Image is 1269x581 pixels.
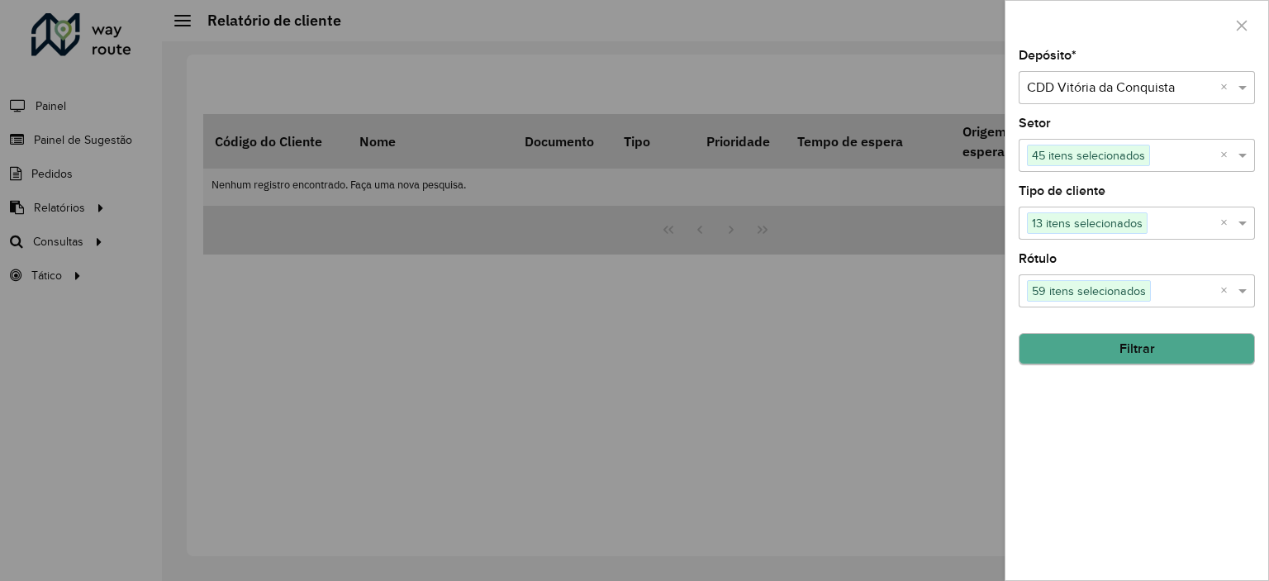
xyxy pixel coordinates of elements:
span: 45 itens selecionados [1028,145,1149,165]
label: Tipo de cliente [1019,181,1105,201]
span: Clear all [1220,281,1234,301]
label: Rótulo [1019,249,1057,269]
span: Clear all [1220,78,1234,98]
label: Setor [1019,113,1051,133]
span: Clear all [1220,145,1234,165]
span: 13 itens selecionados [1028,213,1147,233]
label: Depósito [1019,45,1077,65]
button: Filtrar [1019,333,1255,364]
span: Clear all [1220,213,1234,233]
span: 59 itens selecionados [1028,281,1150,301]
